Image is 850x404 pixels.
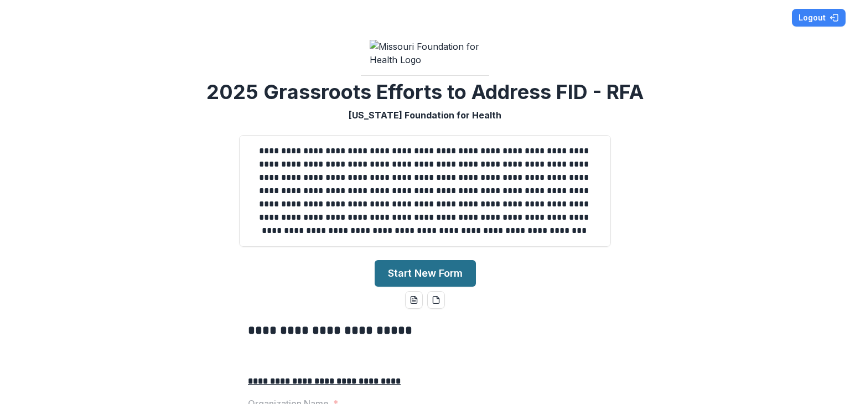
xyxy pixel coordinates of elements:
[375,260,476,287] button: Start New Form
[349,108,501,122] p: [US_STATE] Foundation for Health
[206,80,644,104] h2: 2025 Grassroots Efforts to Address FID - RFA
[792,9,846,27] button: Logout
[370,40,480,66] img: Missouri Foundation for Health Logo
[405,291,423,309] button: word-download
[427,291,445,309] button: pdf-download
